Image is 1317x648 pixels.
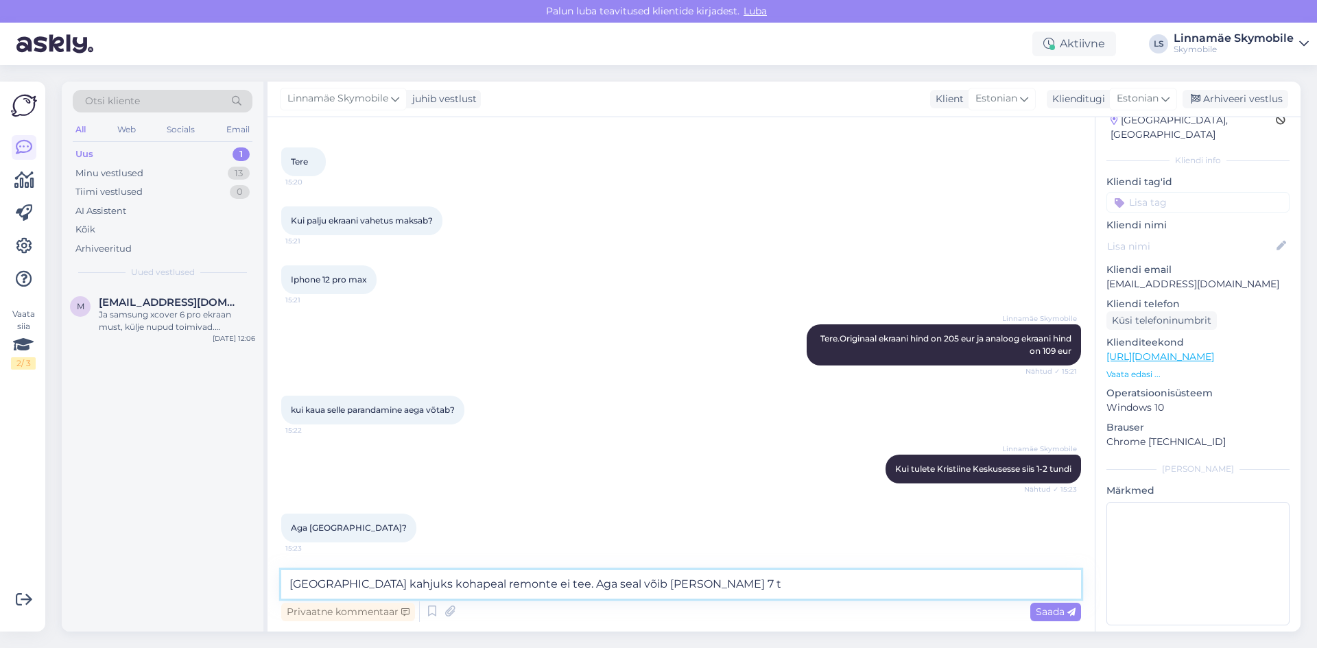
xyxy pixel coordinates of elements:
[1036,605,1076,618] span: Saada
[285,177,337,187] span: 15:20
[1106,386,1290,400] p: Operatsioonisüsteem
[1149,34,1168,53] div: LS
[1024,484,1077,494] span: Nähtud ✓ 15:23
[230,185,250,199] div: 0
[1047,92,1105,106] div: Klienditugi
[213,333,255,344] div: [DATE] 12:06
[287,91,388,106] span: Linnamäe Skymobile
[1106,263,1290,277] p: Kliendi email
[1025,366,1077,376] span: Nähtud ✓ 15:21
[285,295,337,305] span: 15:21
[281,603,415,621] div: Privaatne kommentaar
[285,543,337,553] span: 15:23
[1106,311,1217,330] div: Küsi telefoninumbrit
[75,185,143,199] div: Tiimi vestlused
[75,223,95,237] div: Kõik
[285,425,337,435] span: 15:22
[1106,368,1290,381] p: Vaata edasi ...
[75,242,132,256] div: Arhiveeritud
[1106,435,1290,449] p: Chrome [TECHNICAL_ID]
[1106,154,1290,167] div: Kliendi info
[99,296,241,309] span: mimmupauka@gmail.com
[11,93,37,119] img: Askly Logo
[1106,175,1290,189] p: Kliendi tag'id
[281,570,1081,599] textarea: [GEOGRAPHIC_DATA] kahjuks kohapeal remonte ei tee. Aga seal võib [PERSON_NAME] 7 t
[930,92,964,106] div: Klient
[739,5,771,17] span: Luba
[1174,33,1294,44] div: Linnamäe Skymobile
[131,266,195,278] span: Uued vestlused
[291,523,407,533] span: Aga [GEOGRAPHIC_DATA]?
[228,167,250,180] div: 13
[115,121,139,139] div: Web
[407,92,477,106] div: juhib vestlust
[895,464,1071,474] span: Kui tulete Kristiine Keskusesse siis 1-2 tundi
[291,405,455,415] span: kui kaua selle parandamine aega võtab?
[1002,444,1077,454] span: Linnamäe Skymobile
[11,308,36,370] div: Vaata siia
[1106,192,1290,213] input: Lisa tag
[1106,350,1214,363] a: [URL][DOMAIN_NAME]
[1106,483,1290,498] p: Märkmed
[285,236,337,246] span: 15:21
[820,333,1073,356] span: Tere.Originaal ekraani hind on 205 eur ja analoog ekraani hind on 109 eur
[1174,44,1294,55] div: Skymobile
[1002,313,1077,324] span: Linnamäe Skymobile
[1117,91,1159,106] span: Estonian
[1111,113,1276,142] div: [GEOGRAPHIC_DATA], [GEOGRAPHIC_DATA]
[291,274,367,285] span: Iphone 12 pro max
[1106,297,1290,311] p: Kliendi telefon
[1183,90,1288,108] div: Arhiveeri vestlus
[1107,239,1274,254] input: Lisa nimi
[1106,420,1290,435] p: Brauser
[1174,33,1309,55] a: Linnamäe SkymobileSkymobile
[291,215,433,226] span: Kui palju ekraani vahetus maksab?
[224,121,252,139] div: Email
[11,357,36,370] div: 2 / 3
[975,91,1017,106] span: Estonian
[1106,218,1290,232] p: Kliendi nimi
[1106,400,1290,415] p: Windows 10
[75,204,126,218] div: AI Assistent
[75,167,143,180] div: Minu vestlused
[1106,335,1290,350] p: Klienditeekond
[75,147,93,161] div: Uus
[1106,463,1290,475] div: [PERSON_NAME]
[85,94,140,108] span: Otsi kliente
[73,121,88,139] div: All
[1032,32,1116,56] div: Aktiivne
[77,301,84,311] span: m
[291,156,308,167] span: Tere
[1106,277,1290,291] p: [EMAIL_ADDRESS][DOMAIN_NAME]
[99,309,255,333] div: Ja samsung xcover 6 pro ekraan must, külje nupud toimivad. [PERSON_NAME] vahetus ei aidanud. Kas ...
[164,121,198,139] div: Socials
[233,147,250,161] div: 1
